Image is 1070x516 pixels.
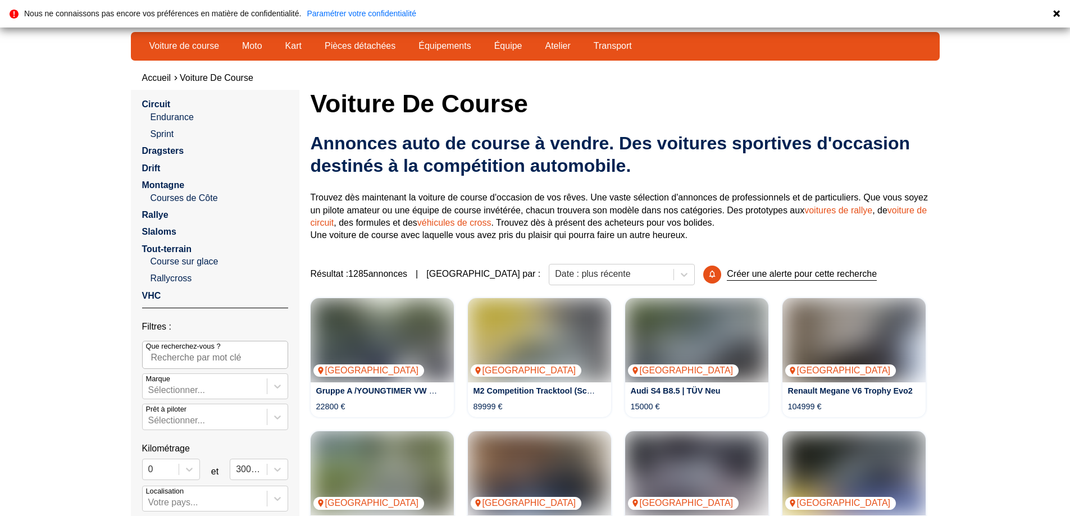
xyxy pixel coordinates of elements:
a: Renault Megane V6 Trophy Evo2 [788,386,913,395]
a: Voiture de course [142,36,227,56]
img: Ford Fiesta ST 150 Motorsport [468,431,611,515]
p: [GEOGRAPHIC_DATA] [313,497,425,509]
img: Gruppe A /YOUNGTIMER VW Scirocco GT2 -16V Wagenpass [311,298,454,382]
p: [GEOGRAPHIC_DATA] [628,497,739,509]
p: 15000 € [631,401,660,412]
p: [GEOGRAPHIC_DATA] [313,364,425,377]
p: [GEOGRAPHIC_DATA] [628,364,739,377]
a: Pièces détachées [317,36,403,56]
p: [GEOGRAPHIC_DATA] [471,364,582,377]
input: Prêt à piloterSélectionner... [148,415,151,426]
img: Ford Sportka Anfänger Tracktool 1.6 95PS [782,431,926,515]
a: véhicules de cross [417,218,491,227]
p: Filtres : [142,321,288,333]
p: [GEOGRAPHIC_DATA] par : [426,268,540,280]
h2: Annonces auto de course à vendre. Des voitures sportives d'occasion destinés à la compétition aut... [311,132,940,177]
a: M2 Competition Tracktool (Schweißzelle,Drexler...)[GEOGRAPHIC_DATA] [468,298,611,382]
span: | [416,268,418,280]
input: Que recherchez-vous ? [142,341,288,369]
img: Renault Megane V6 Trophy Evo2 [782,298,926,382]
a: Transport [586,36,639,56]
input: Votre pays... [148,497,151,508]
a: Audi S4 B8.5 | TÜV Neu[GEOGRAPHIC_DATA] [625,298,768,382]
p: 104999 € [788,401,822,412]
a: Rallycross [151,272,288,285]
a: Ford Sportka Anfänger Tracktool 1.6 95PS[GEOGRAPHIC_DATA] [782,431,926,515]
a: BMW M3 E46 Unfall[GEOGRAPHIC_DATA] [311,431,454,515]
img: BMW M3 E46 Unfall [311,431,454,515]
a: Équipements [411,36,478,56]
p: [GEOGRAPHIC_DATA] [471,497,582,509]
p: Que recherchez-vous ? [146,341,221,351]
a: Dragsters [142,146,184,156]
a: Ford Fiesta ST 150 Motorsport[GEOGRAPHIC_DATA] [468,431,611,515]
a: Voiture de course [180,73,253,83]
a: Drift [142,163,161,173]
input: MarqueSélectionner... [148,385,151,395]
a: Rallye [142,210,169,220]
a: M2 Competition Tracktool (Schweißzelle,Drexler...) [473,386,667,395]
a: Audi S4 B8.5 | TÜV Neu [631,386,721,395]
a: Gruppe A /YOUNGTIMER VW Scirocco GT2 -16V Wagenpass [316,386,548,395]
input: 0 [148,464,151,474]
a: Circuit [142,99,171,109]
input: 300000 [236,464,238,474]
p: et [211,465,218,478]
a: VHC [142,291,161,300]
p: 22800 € [316,401,345,412]
a: Slaloms [142,227,176,236]
a: Paramétrer votre confidentialité [307,10,416,17]
a: Courses de Côte [151,192,288,204]
p: 89999 € [473,401,503,412]
p: Trouvez dès maintenant la voiture de course d'occasion de vos rêves. Une vaste sélection d'annonc... [311,191,940,242]
a: Course sur glace [151,255,288,268]
img: M2 Competition Tracktool (Schweißzelle,Drexler...) [468,298,611,382]
p: Localisation [146,486,184,496]
a: Gruppe A /YOUNGTIMER VW Scirocco GT2 -16V Wagenpass[GEOGRAPHIC_DATA] [311,298,454,382]
p: [GEOGRAPHIC_DATA] [785,497,896,509]
h1: Voiture de course [311,90,940,117]
p: Créer une alerte pour cette recherche [727,268,877,281]
a: Kart [278,36,309,56]
p: Nous ne connaissons pas encore vos préférences en matière de confidentialité. [24,10,301,17]
a: Accueil [142,73,171,83]
p: Marque [146,374,170,384]
a: Tout-terrain [142,244,192,254]
a: Sprint [151,128,288,140]
a: Endurance [151,111,288,124]
p: Kilométrage [142,442,288,455]
span: Résultat : 1285 annonces [311,268,408,280]
img: Audi S4 B8.5 | TÜV Neu [625,298,768,382]
a: Renault Megane V6 Trophy Evo2[GEOGRAPHIC_DATA] [782,298,926,382]
p: [GEOGRAPHIC_DATA] [785,364,896,377]
a: Moto [235,36,270,56]
a: Équipe [487,36,530,56]
a: Audi R8 GT4 LMS EVO II[GEOGRAPHIC_DATA] [625,431,768,515]
a: Montagne [142,180,185,190]
a: Atelier [538,36,577,56]
a: voitures de rallye [804,206,872,215]
img: Audi R8 GT4 LMS EVO II [625,431,768,515]
p: Prêt à piloter [146,404,187,414]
